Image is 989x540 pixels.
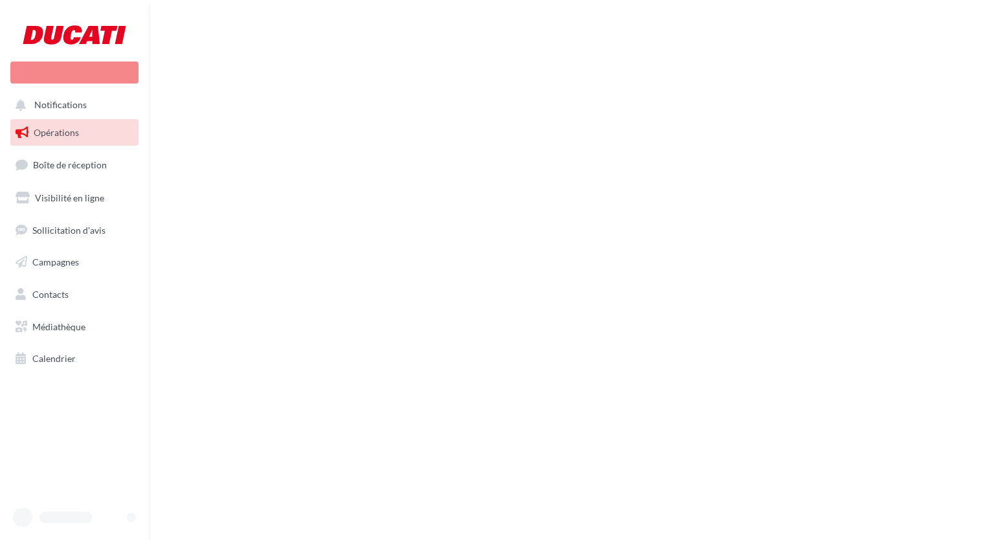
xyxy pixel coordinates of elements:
span: Sollicitation d'avis [32,224,106,235]
span: Notifications [34,100,87,111]
a: Calendrier [8,345,141,372]
a: Campagnes [8,249,141,276]
span: Contacts [32,289,69,300]
span: Opérations [34,127,79,138]
a: Visibilité en ligne [8,185,141,212]
a: Médiathèque [8,313,141,341]
a: Opérations [8,119,141,146]
span: Calendrier [32,353,76,364]
a: Boîte de réception [8,151,141,179]
span: Médiathèque [32,321,85,332]
a: Sollicitation d'avis [8,217,141,244]
a: Contacts [8,281,141,308]
span: Visibilité en ligne [35,192,104,203]
div: Nouvelle campagne [10,62,139,84]
span: Boîte de réception [33,159,107,170]
span: Campagnes [32,256,79,267]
